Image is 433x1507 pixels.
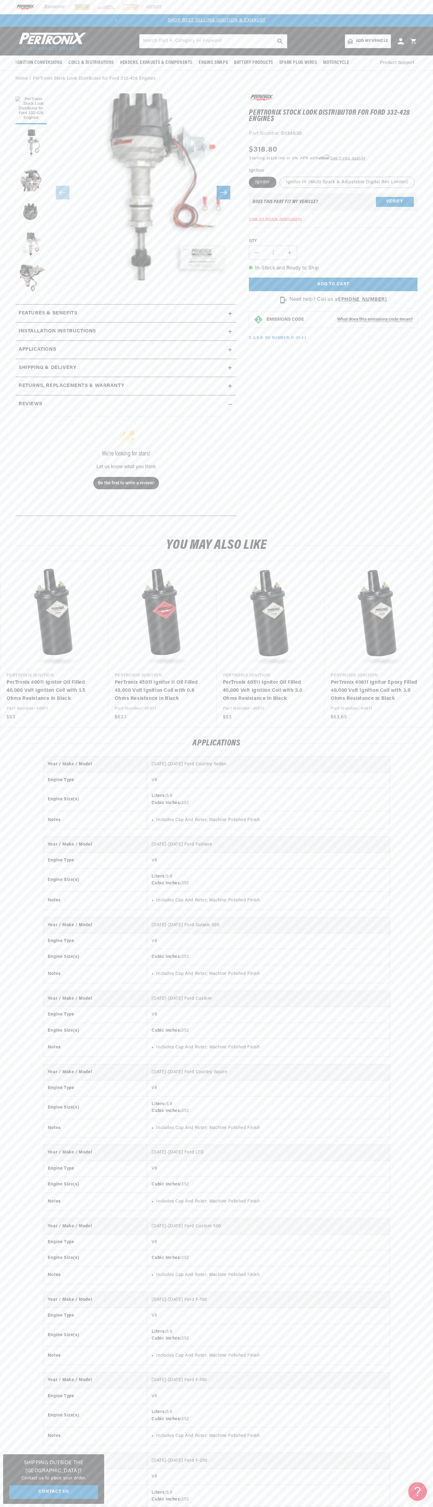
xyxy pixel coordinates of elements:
[15,305,236,322] summary: Features & Benefits
[19,382,124,390] h2: Returns, Replacements & Warranty
[231,56,276,70] summary: Battery Products
[376,197,414,207] button: Verify
[196,56,231,70] summary: Engine Swaps
[19,413,233,511] div: customer reviews
[254,315,263,325] img: Emissions code
[19,346,56,354] span: Applications
[43,933,147,949] th: Engine Type
[147,837,390,853] td: [DATE]-[DATE] Ford Fairlane
[43,1038,147,1056] th: Notes
[56,186,69,199] button: Slide left
[147,1177,390,1193] td: 352
[19,309,77,318] h2: Features & Benefits
[152,1329,166,1334] strong: Liters:
[15,196,46,227] button: Load image 4 in gallery view
[147,1219,390,1234] td: [DATE]-[DATE] Ford Custom 500
[15,740,418,747] h2: Applications
[43,1404,147,1427] th: Engine Size(s)
[43,1145,147,1161] th: Year / Make / Model
[267,317,304,322] strong: EMISSIONS CODE
[43,1234,147,1250] th: Engine Type
[249,155,365,161] p: Starting at /mo or 0% APR with .
[330,157,365,160] a: See if you qualify - Learn more about Affirm Financing (opens in modal)
[15,264,46,295] button: Load image 6 in gallery view
[152,1497,181,1502] strong: Cubic Inches:
[43,1324,147,1347] th: Engine Size(s)
[29,451,223,457] div: We’re looking for stars!
[43,1453,147,1469] th: Year / Make / Model
[15,93,46,124] button: Load image 1 in gallery view
[249,278,418,291] button: Add to cart
[120,60,192,66] span: Headers, Exhausts & Components
[147,869,390,891] td: 5.8 352
[43,1388,147,1404] th: Engine Type
[249,265,418,273] p: In-Stock and Ready to Ship
[43,1080,147,1096] th: Engine Type
[271,157,277,160] span: $29
[279,60,317,66] span: Spark Plug Wires
[152,801,181,805] strong: Cubic Inches:
[43,1347,147,1365] th: Notes
[152,1336,181,1341] strong: Cubic Inches:
[273,34,287,48] button: search button
[156,1272,385,1278] li: Includes Cap And Rotor; Machine Polished Finish
[267,317,413,322] button: EMISSIONS CODEWhat does this emissions code mean?
[152,1490,166,1495] strong: Liters:
[147,772,390,788] td: V8
[337,317,413,322] strong: What does this emissions code mean?
[339,297,387,302] a: [PHONE_NUMBER]
[152,874,166,879] strong: Liters:
[117,56,196,70] summary: Headers, Exhausts & Components
[68,60,114,66] span: Coils & Distributors
[15,322,236,340] summary: Installation instructions
[43,1119,147,1137] th: Notes
[15,359,236,377] summary: Shipping & Delivery
[156,1433,385,1439] li: Includes Cap And Rotor; Machine Polished Finish
[147,1469,390,1485] td: V8
[9,1459,98,1475] h3: Shipping Outside the [GEOGRAPHIC_DATA]?
[43,1096,147,1119] th: Engine Size(s)
[147,1234,390,1250] td: V8
[43,811,147,829] th: Notes
[281,131,302,136] strong: D134630
[43,1065,147,1080] th: Year / Make / Model
[320,56,352,70] summary: Motorcycle
[43,853,147,869] th: Engine Type
[249,177,276,188] label: Ignitor
[15,56,65,70] summary: Ignition Conversions
[43,965,147,983] th: Notes
[147,1324,390,1347] td: 5.8 352
[380,56,418,70] summary: Product Support
[65,56,117,70] summary: Coils & Distributors
[223,679,312,703] a: PerTronix 40511 Ignitor Oil Filled 40,000 Volt Ignition Coil with 3.0 Ohms Resistance in Black
[147,1023,390,1038] td: 352
[152,1256,181,1260] strong: Cubic Inches:
[147,1080,390,1096] td: V8
[249,144,277,155] span: $318.80
[43,1266,147,1284] th: Notes
[43,891,147,909] th: Notes
[147,757,390,772] td: [DATE]-[DATE] Ford Country Sedan
[380,60,414,66] span: Product Support
[147,1388,390,1404] td: V8
[43,837,147,853] th: Year / Make / Model
[156,1198,385,1205] li: Includes Cap And Rotor; Machine Polished Finish
[15,75,418,82] nav: breadcrumbs
[234,60,273,66] span: Battery Products
[43,1177,147,1193] th: Engine Size(s)
[147,1065,390,1080] td: [DATE]-[DATE] Ford Country Squire
[249,336,306,341] p: C.A.R.B. EO Number: D-57-23
[43,1250,147,1266] th: Engine Size(s)
[147,991,390,1007] td: [DATE]-[DATE] Ford Custom
[43,772,147,788] th: Engine Type
[15,540,418,551] h2: You may also like
[115,679,204,703] a: PerTronix 45011 Ignitor II Oil Filled 45,000 Volt Ignition Coil with 0.6 Ohms Resistance in Black
[199,60,228,66] span: Engine Swaps
[43,1292,147,1308] th: Year / Make / Model
[43,1308,147,1324] th: Engine Type
[15,395,236,413] summary: Reviews
[289,296,387,304] p: Need help? Call us at
[93,477,159,489] button: Be the first to write a review!
[15,341,236,359] a: Applications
